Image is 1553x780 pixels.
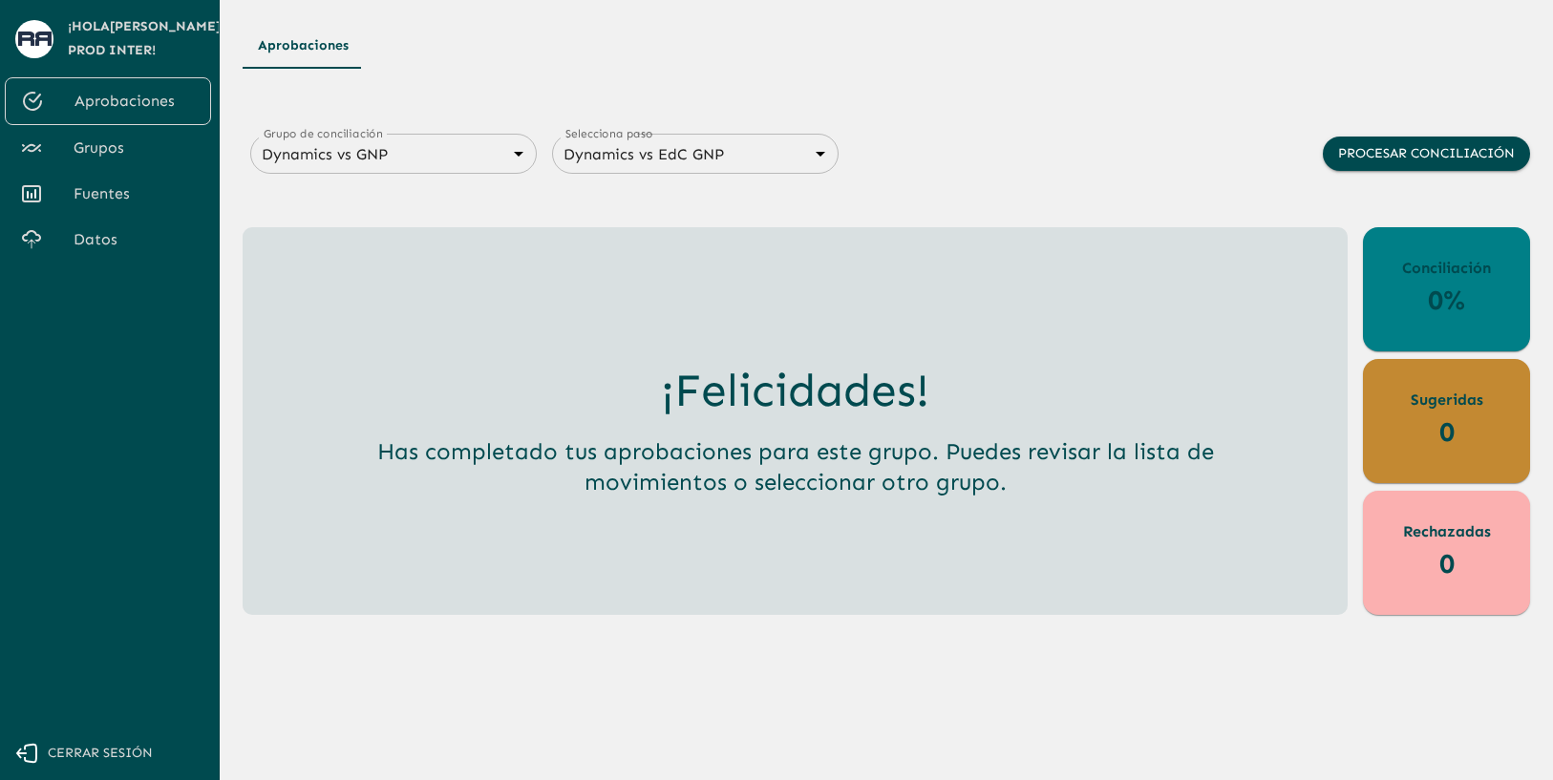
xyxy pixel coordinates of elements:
span: ¡Hola [PERSON_NAME] Prod Inter ! [68,15,222,62]
a: Fuentes [5,171,211,217]
h3: ¡Felicidades! [661,364,929,417]
p: 0 [1439,411,1455,453]
span: Aprobaciones [74,90,195,113]
div: Dynamics vs GNP [250,140,537,168]
span: Datos [74,228,196,251]
h5: Has completado tus aprobaciones para este grupo. Puedes revisar la lista de movimientos o selecci... [315,436,1275,497]
button: Procesar conciliación [1323,137,1530,172]
span: Cerrar sesión [48,742,153,766]
img: avatar [18,32,52,46]
label: Selecciona paso [565,125,653,141]
p: 0 [1439,543,1455,584]
label: Grupo de conciliación [264,125,383,141]
a: Grupos [5,125,211,171]
div: Tipos de Movimientos [243,23,1530,69]
span: Fuentes [74,182,196,205]
p: Rechazadas [1403,520,1491,543]
p: Sugeridas [1411,389,1483,411]
button: Aprobaciones [243,23,364,69]
a: Datos [5,217,211,263]
p: 0% [1428,280,1465,321]
div: Dynamics vs EdC GNP [552,140,839,168]
span: Grupos [74,137,196,159]
a: Aprobaciones [5,77,211,125]
p: Conciliación [1402,257,1491,280]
